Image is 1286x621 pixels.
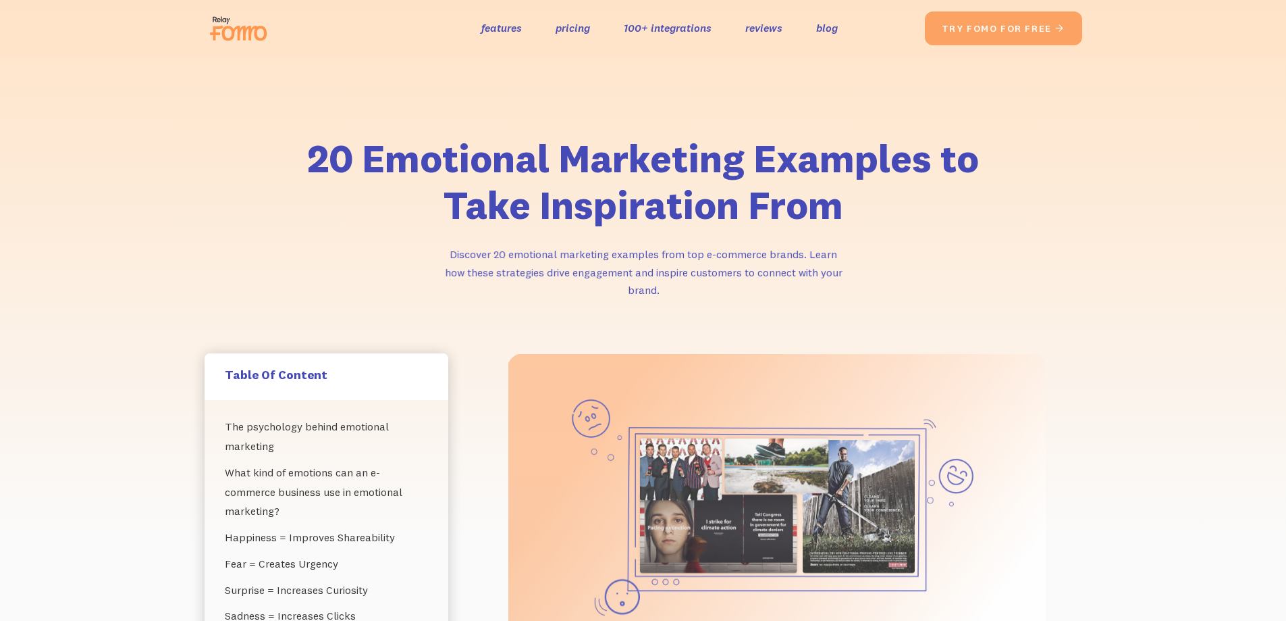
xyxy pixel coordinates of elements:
a: 100+ integrations [624,18,712,38]
h1: 20 Emotional Marketing Examples to Take Inspiration From [299,135,988,229]
a: Surprise = Increases Curiosity [225,577,428,603]
h5: Table Of Content [225,367,428,382]
a: The psychology behind emotional marketing [225,414,428,459]
a: Happiness = Improves Shareability [225,524,428,551]
a: reviews [745,18,782,38]
a: try fomo for free [925,11,1082,45]
p: Discover 20 emotional marketing examples from top e-commerce brands. Learn how these strategies d... [441,245,846,299]
span:  [1054,22,1065,34]
a: What kind of emotions can an e-commerce business use in emotional marketing? [225,459,428,524]
a: features [481,18,522,38]
a: Fear = Creates Urgency [225,551,428,577]
a: blog [816,18,838,38]
a: pricing [556,18,590,38]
